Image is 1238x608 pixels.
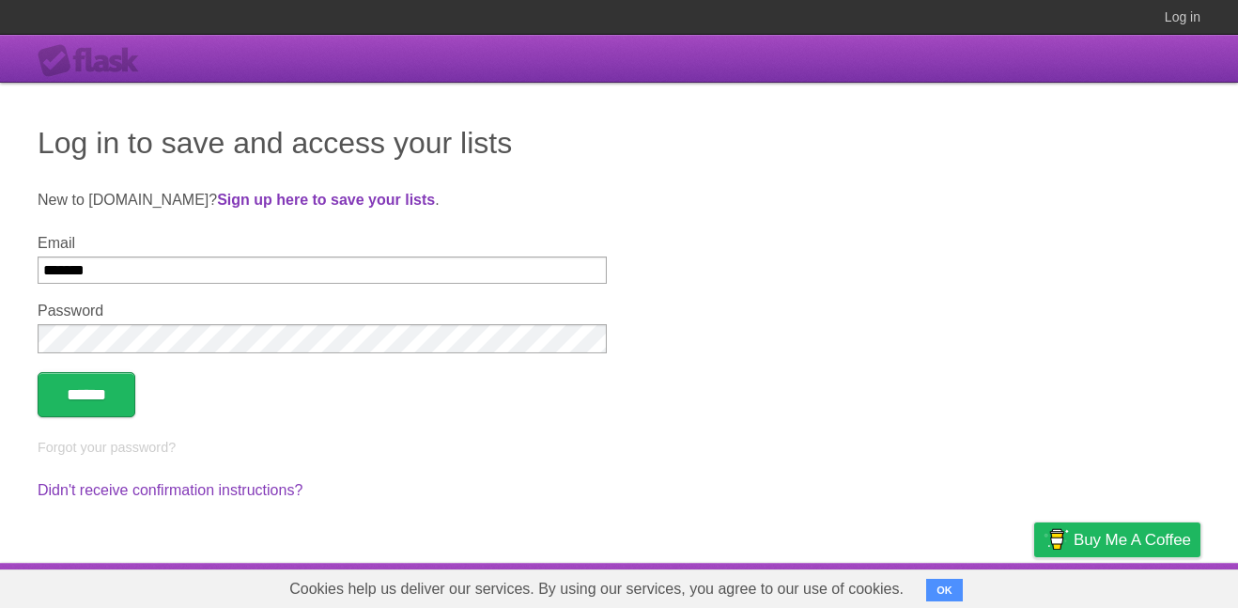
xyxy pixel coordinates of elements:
button: OK [926,579,963,601]
span: Cookies help us deliver our services. By using our services, you agree to our use of cookies. [271,570,922,608]
a: Forgot your password? [38,440,176,455]
a: Sign up here to save your lists [217,192,435,208]
a: Developers [846,568,922,603]
label: Password [38,303,607,320]
a: Buy me a coffee [1034,522,1200,557]
a: Didn't receive confirmation instructions? [38,482,302,498]
img: Buy me a coffee [1044,523,1069,555]
a: Suggest a feature [1082,568,1200,603]
h1: Log in to save and access your lists [38,120,1200,165]
div: Flask [38,44,150,78]
label: Email [38,235,607,252]
p: New to [DOMAIN_NAME]? . [38,189,1200,211]
a: Privacy [1010,568,1059,603]
a: Terms [946,568,987,603]
span: Buy me a coffee [1074,523,1191,556]
a: About [784,568,824,603]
